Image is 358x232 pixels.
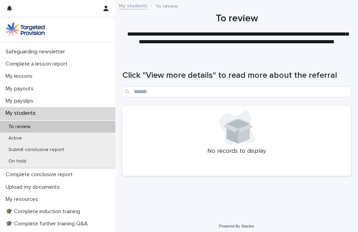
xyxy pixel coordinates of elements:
[3,124,36,130] p: To review
[3,61,73,67] p: Complete a lesson report
[3,184,65,190] p: Upload my documents
[122,70,351,81] h1: Click "View more details" to read more about the referral
[3,48,71,55] p: Safeguarding newsletter
[119,1,148,9] a: My students
[3,220,93,227] p: 🎓 Complete further training Q&A
[3,196,44,203] p: My resources
[3,147,70,153] p: Submit conclusive report
[122,13,351,25] h1: To review
[3,110,41,117] p: My students
[6,22,45,36] img: M5nRWzHhSzIhMunXDL62
[3,73,38,80] p: My lessons
[3,171,78,178] p: Complete conclusive report
[3,135,28,141] p: Active
[3,158,32,164] p: On hold
[3,208,86,215] p: 🎓 Complete induction training
[3,98,39,104] p: My payslips
[122,86,351,97] input: Search
[127,148,347,155] p: No records to display
[3,85,39,92] p: My payouts
[219,224,254,228] a: Powered By Stacker
[155,2,178,9] p: To review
